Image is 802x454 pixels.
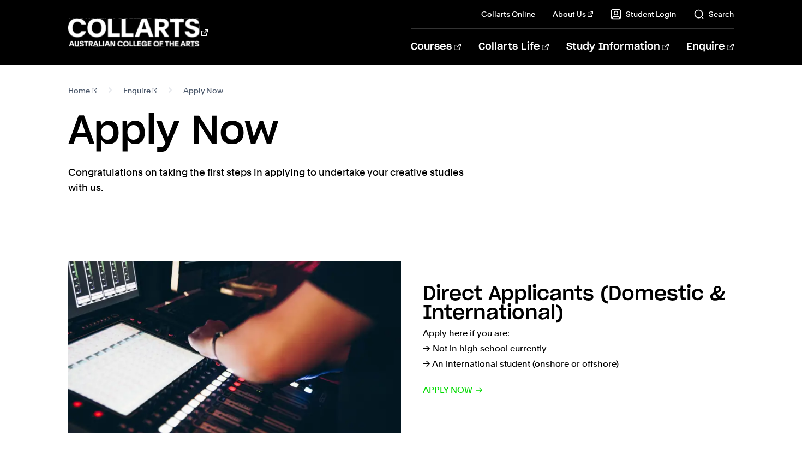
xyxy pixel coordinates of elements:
a: Collarts Online [481,9,535,20]
span: Apply now [423,383,483,398]
a: About Us [553,9,593,20]
a: Collarts Life [478,29,549,65]
a: Student Login [611,9,676,20]
a: Study Information [566,29,669,65]
a: Courses [411,29,460,65]
div: Go to homepage [68,17,208,48]
a: Search [693,9,734,20]
p: Apply here if you are: → Not in high school currently → An international student (onshore or offs... [423,326,734,372]
a: Direct Applicants (Domestic & International) Apply here if you are:→ Not in high school currently... [68,261,734,433]
p: Congratulations on taking the first steps in applying to undertake your creative studies with us. [68,165,466,195]
h2: Direct Applicants (Domestic & International) [423,284,726,323]
h1: Apply Now [68,107,734,156]
a: Enquire [686,29,734,65]
a: Home [68,83,97,98]
span: Apply Now [183,83,223,98]
a: Enquire [123,83,158,98]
